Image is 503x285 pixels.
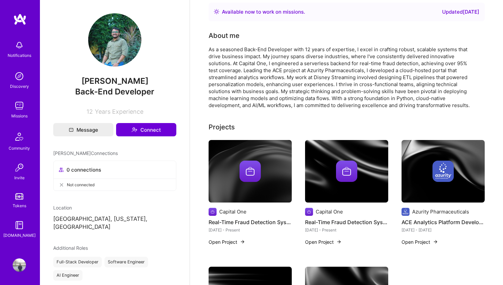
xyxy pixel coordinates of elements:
div: Discovery [10,83,29,90]
img: cover [209,140,292,203]
img: Community [11,129,27,145]
img: teamwork [13,99,26,112]
div: Community [9,145,30,152]
img: bell [13,39,26,52]
img: Company logo [240,161,261,182]
div: Capital One [219,208,247,215]
button: Open Project [209,238,245,245]
img: tokens [15,193,23,200]
button: Open Project [402,238,438,245]
img: Company logo [209,208,217,216]
img: cover [305,140,388,203]
span: Additional Roles [53,245,88,251]
div: Location [53,204,176,211]
img: Company logo [305,208,313,216]
img: arrow-right [433,239,438,244]
div: [DATE] - Present [305,226,388,233]
div: Invite [14,174,25,181]
h4: Real-Time Fraud Detection System [209,218,292,226]
img: cover [402,140,485,203]
img: arrow-right [336,239,342,244]
div: Full-Stack Developer [53,257,102,267]
span: [PERSON_NAME] [53,76,176,86]
img: arrow-right [240,239,245,244]
button: 0 connectionsNot connected [53,161,176,191]
span: 0 connections [67,166,101,173]
div: Capital One [316,208,343,215]
div: AI Engineer [53,270,83,281]
img: Invite [13,161,26,174]
img: Company logo [336,161,357,182]
div: [DATE] - [DATE] [402,226,485,233]
img: User Avatar [13,258,26,272]
div: About me [209,31,240,41]
div: As a seasoned Back-End Developer with 12 years of expertise, I excel in crafting robust, scalable... [209,46,475,109]
span: [PERSON_NAME] Connections [53,150,118,157]
h4: ACE Analytics Platform Development [402,218,485,226]
img: discovery [13,70,26,83]
img: logo [13,13,27,25]
p: [GEOGRAPHIC_DATA], [US_STATE], [GEOGRAPHIC_DATA] [53,215,176,231]
a: User Avatar [11,258,28,272]
h4: Real-Time Fraud Detection System [305,218,388,226]
button: Connect [116,123,176,136]
div: Tokens [13,202,26,209]
span: Years Experience [95,108,143,115]
i: icon CloseGray [59,182,64,188]
div: [DOMAIN_NAME] [3,232,36,239]
div: Updated [DATE] [442,8,479,16]
img: Availability [214,9,219,14]
div: Missions [11,112,28,119]
span: Back-End Developer [75,87,154,96]
button: Open Project [305,238,342,245]
div: Projects [209,122,235,132]
i: icon Mail [69,127,74,132]
div: Azurity Pharmaceuticals [412,208,469,215]
img: guide book [13,218,26,232]
div: [DATE] - Present [209,226,292,233]
div: Notifications [8,52,31,59]
span: Not connected [67,181,94,188]
span: 12 [86,108,93,115]
img: Company logo [402,208,410,216]
i: icon Connect [131,127,137,133]
img: Company logo [432,161,454,182]
i: icon Collaborator [59,167,64,172]
img: User Avatar [88,13,141,67]
div: Software Engineer [104,257,148,267]
div: Available now to work on missions . [222,8,305,16]
button: Message [53,123,113,136]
